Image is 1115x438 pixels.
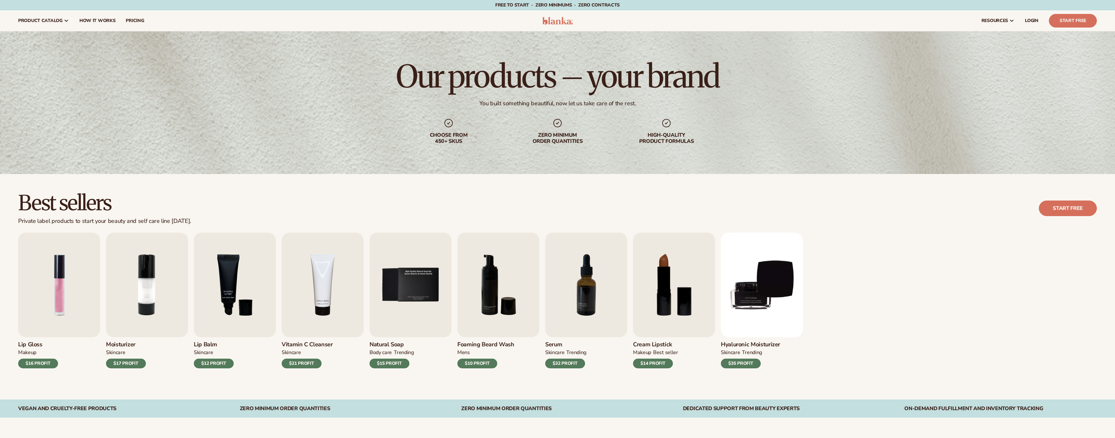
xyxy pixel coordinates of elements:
[396,61,719,92] h1: Our products – your brand
[545,233,627,368] a: Collagen and retinol serum. Serum SKINCARE TRENDING $32 PROFIT
[106,359,146,368] div: $17 PROFIT
[370,349,392,356] div: BODY Care
[721,233,803,368] a: Hyaluronic Moisturizer Hyaluronic moisturizer SKINCARE TRENDING $35 PROFIT
[516,132,599,144] div: Zero minimum order quantities
[18,349,36,356] div: MAKEUP
[79,18,116,23] span: How It Works
[194,233,276,368] a: Smoothing lip balm. Lip Balm SKINCARE $12 PROFIT
[18,192,191,214] h2: Best sellers
[721,341,780,348] h3: Hyaluronic moisturizer
[457,349,470,356] div: mens
[721,359,761,368] div: $35 PROFIT
[633,341,678,348] h3: Cream Lipstick
[240,406,456,412] div: Zero Minimum Order QuantitieS
[370,341,414,348] h3: Natural Soap
[542,17,573,25] img: logo
[18,218,191,225] div: Private label products to start your beauty and self care line [DATE].
[18,359,58,368] div: $16 PROFIT
[683,406,899,412] div: Dedicated Support From Beauty Experts
[633,349,651,356] div: MAKEUP
[633,233,715,368] a: Luxury cream lipstick. Cream Lipstick MAKEUP BEST SELLER $14 PROFIT
[282,359,322,368] div: $21 PROFIT
[457,341,514,348] h3: Foaming beard wash
[981,18,1008,23] span: resources
[194,349,213,356] div: SKINCARE
[625,132,708,144] div: High-quality product formulas
[106,349,125,356] div: SKINCARE
[1049,14,1097,28] a: Start Free
[370,359,409,368] div: $15 PROFIT
[126,18,144,23] span: pricing
[545,359,585,368] div: $32 PROFIT
[479,100,636,107] div: You built something beautiful, now let us take care of the rest.
[18,18,63,23] span: product catalog
[370,233,452,368] a: Nature bar of soap. Natural Soap BODY Care TRENDING $15 PROFIT
[282,349,301,356] div: Skincare
[106,233,188,368] a: Moisturizing lotion. Moisturizer SKINCARE $17 PROFIT
[742,349,762,356] div: TRENDING
[106,341,146,348] h3: Moisturizer
[457,359,497,368] div: $10 PROFIT
[121,10,149,31] a: pricing
[457,233,539,368] a: Foaming beard wash. Foaming beard wash mens $10 PROFIT
[495,2,620,8] span: Free to start · ZERO minimums · ZERO contracts
[545,349,564,356] div: SKINCARE
[633,359,673,368] div: $14 PROFIT
[976,10,1020,31] a: resources
[653,349,678,356] div: BEST SELLER
[282,341,333,348] h3: Vitamin C Cleanser
[721,349,740,356] div: SKINCARE
[18,406,234,412] div: Vegan and Cruelty-Free Products
[1020,10,1044,31] a: LOGIN
[1039,201,1097,216] a: Start free
[545,341,586,348] h3: Serum
[18,341,58,348] h3: Lip Gloss
[13,10,74,31] a: product catalog
[194,341,234,348] h3: Lip Balm
[194,359,234,368] div: $12 PROFIT
[18,233,100,368] a: Pink lip gloss. Lip Gloss MAKEUP $16 PROFIT
[394,349,414,356] div: TRENDING
[74,10,121,31] a: How It Works
[282,233,364,368] a: Vitamin c cleanser. Vitamin C Cleanser Skincare $21 PROFIT
[461,406,677,412] div: Zero Minimum Order QuantitieS
[566,349,586,356] div: TRENDING
[407,132,490,144] div: Choose from 450+ Skus
[1025,18,1039,23] span: LOGIN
